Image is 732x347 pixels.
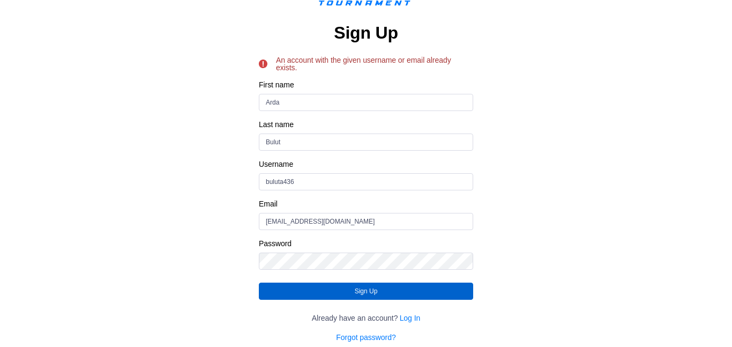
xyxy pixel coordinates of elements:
a: Log In [400,313,421,323]
input: last name [259,134,473,151]
h2: Sign Up [334,22,398,43]
label: Last name [259,120,473,129]
span: Already have an account? [312,313,398,323]
label: Email [259,199,473,209]
input: username [259,173,473,190]
span: An account with the given username or email already exists. [276,56,473,71]
label: Username [259,159,473,169]
input: email [259,213,473,230]
label: Password [259,239,473,248]
button: Sign Up [259,283,473,300]
input: first name [259,94,473,111]
label: First name [259,80,473,90]
a: Forgot password? [336,332,395,343]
